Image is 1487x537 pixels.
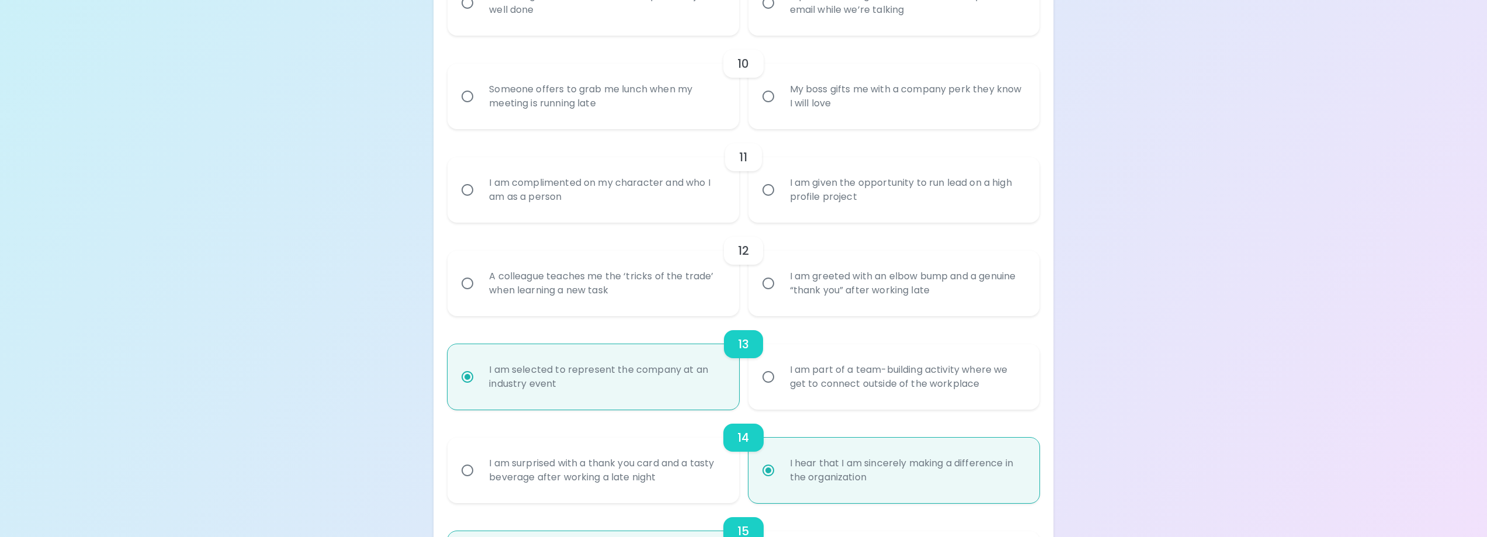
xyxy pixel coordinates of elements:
[781,68,1033,124] div: My boss gifts me with a company perk they know I will love
[448,36,1039,129] div: choice-group-check
[739,148,747,167] h6: 11
[480,162,732,218] div: I am complimented on my character and who I am as a person
[448,223,1039,316] div: choice-group-check
[781,442,1033,498] div: I hear that I am sincerely making a difference in the organization
[781,349,1033,405] div: I am part of a team-building activity where we get to connect outside of the workplace
[738,241,749,260] h6: 12
[480,68,732,124] div: Someone offers to grab me lunch when my meeting is running late
[781,255,1033,311] div: I am greeted with an elbow bump and a genuine “thank you” after working late
[737,54,749,73] h6: 10
[737,428,749,447] h6: 14
[448,316,1039,410] div: choice-group-check
[448,410,1039,503] div: choice-group-check
[480,442,732,498] div: I am surprised with a thank you card and a tasty beverage after working a late night
[480,255,732,311] div: A colleague teaches me the ‘tricks of the trade’ when learning a new task
[781,162,1033,218] div: I am given the opportunity to run lead on a high profile project
[448,129,1039,223] div: choice-group-check
[480,349,732,405] div: I am selected to represent the company at an industry event
[738,335,749,354] h6: 13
